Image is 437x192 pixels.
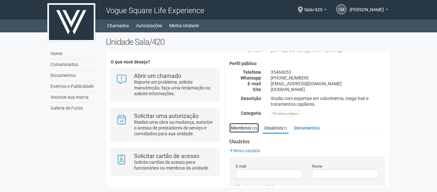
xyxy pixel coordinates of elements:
a: Home [49,48,96,59]
strong: Telefone [243,70,261,75]
p: Reporte um problema, solicite manutenção, faça uma reclamação ou solicite informações. [134,79,214,96]
div: [DOMAIN_NAME] [266,87,390,92]
p: Solicite cartões de acesso para funcionários ou membros da unidade. [134,159,214,171]
a: [PERSON_NAME] [350,8,388,13]
h4: O que você deseja? [111,60,219,64]
a: Membros(12) [229,123,259,133]
label: E-mail [236,163,246,169]
div: 35466053 [266,69,390,75]
a: Documentos [292,123,321,133]
a: Anuncie sua marca [49,92,96,103]
a: Chamados [107,21,129,30]
strong: E-mail [248,48,261,53]
span: Sala/420 [304,1,322,12]
strong: Descrição [241,96,261,101]
a: Documentos [49,70,96,81]
strong: Solicitar cartão de acesso [134,153,199,159]
a: Eventos e Publicidade [49,81,96,92]
h2: Unidade Sala/420 [106,37,390,47]
img: logo.jpg [47,3,95,42]
strong: E-mail [248,81,261,86]
label: Nome [312,163,322,169]
a: Comunicados [49,59,96,70]
span: Cirlene Miranda [350,1,384,12]
strong: Site [253,87,261,92]
a: Novo usuário [229,148,260,153]
strong: Usuários [229,139,385,145]
div: [EMAIL_ADDRESS][DOMAIN_NAME] [266,81,390,87]
a: CM [336,4,346,14]
div: Estética e Beleza [271,111,300,117]
div: [PHONE_NUMBER] [266,75,390,81]
a: Galeria de Fotos [49,103,96,113]
label: Vínculo com a unidade [236,184,275,190]
div: Studio com expertise em colorimetria, mega hair e tratamentos capilares. [266,96,390,107]
small: (12) [250,126,257,130]
strong: Abrir um chamado [134,72,181,79]
p: Realize uma obra ou mudança, autorize o acesso de prestadores de serviço e convidados para sua un... [134,119,214,137]
a: Usuários(1) [263,123,289,134]
strong: Categoria [241,111,261,116]
a: Sala/420 [304,8,327,13]
a: Solicitar cartão de acesso Solicite cartões de acesso para funcionários ou membros da unidade. [116,153,214,171]
span: Vogue Square Life Experience [106,6,204,15]
strong: Solicitar uma autorização [134,113,199,119]
strong: Whatsapp [241,75,261,80]
a: Abrir um chamado Reporte um problema, solicite manutenção, faça uma reclamação ou solicite inform... [116,73,214,96]
a: Minha Unidade [169,21,199,30]
small: (1) [282,126,287,130]
a: Autorizações [136,21,162,30]
a: Solicitar uma autorização Realize uma obra ou mudança, autorize o acesso de prestadores de serviç... [116,113,214,137]
h4: Perfil público [229,61,385,66]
